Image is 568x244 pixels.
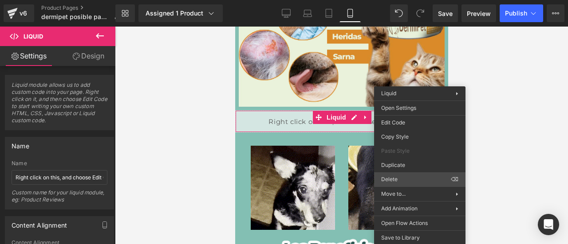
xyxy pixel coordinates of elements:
span: Save [438,9,453,18]
span: Liquid [89,84,113,97]
a: Desktop [276,4,297,22]
span: Move to... [381,190,456,198]
a: v6 [4,4,34,22]
div: Custom name for your liquid module, eg: Product Reviews [12,189,107,209]
span: Edit Code [381,119,458,127]
span: Add Animation [381,205,456,213]
span: Liquid [24,33,43,40]
a: Mobile [339,4,361,22]
a: Laptop [297,4,318,22]
span: Preview [467,9,491,18]
span: Delete [381,175,451,183]
div: Open Intercom Messenger [538,214,559,235]
a: New Library [115,4,135,22]
a: Expand / Collapse [125,84,136,97]
button: Publish [500,4,543,22]
span: Save to Library [381,234,458,242]
span: Liquid [381,90,396,97]
a: Product Pages [41,4,127,12]
span: Open Settings [381,104,458,112]
span: Liquid module allows us to add custom code into your page. Right click on it, and then choose Edi... [12,81,107,130]
div: Assigned 1 Product [146,9,216,18]
div: v6 [18,8,29,19]
span: Open Flow Actions [381,219,458,227]
a: Design [59,46,117,66]
button: Redo [411,4,429,22]
button: Undo [390,4,408,22]
span: Paste Style [381,147,458,155]
span: ⌫ [451,175,458,183]
button: More [547,4,564,22]
div: Name [12,160,107,167]
div: Content Alignment [12,217,67,229]
span: Duplicate [381,161,458,169]
a: Preview [461,4,496,22]
span: Copy Style [381,133,458,141]
span: dermipet posible pagina [41,13,110,20]
span: Publish [505,10,527,17]
div: Name [12,137,29,150]
a: Tablet [318,4,339,22]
